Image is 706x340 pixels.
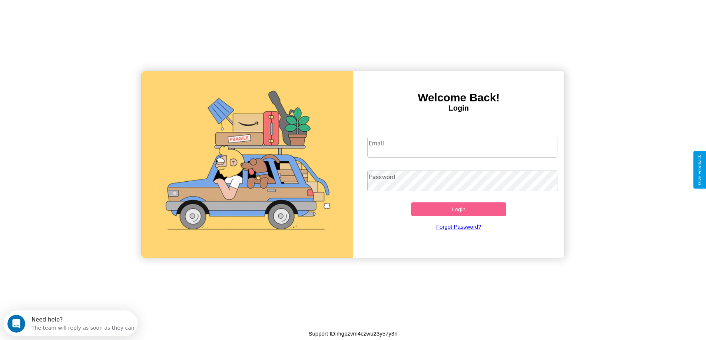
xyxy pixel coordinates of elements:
[411,202,506,216] button: Login
[3,3,138,23] div: Open Intercom Messenger
[697,155,702,185] div: Give Feedback
[28,6,131,12] div: Need help?
[142,71,353,258] img: gif
[353,104,565,112] h4: Login
[308,329,397,339] p: Support ID: mgpzvm4czwu23y57y3n
[364,216,554,237] a: Forgot Password?
[7,315,25,333] iframe: Intercom live chat
[353,91,565,104] h3: Welcome Back!
[4,310,137,336] iframe: Intercom live chat discovery launcher
[28,12,131,20] div: The team will reply as soon as they can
